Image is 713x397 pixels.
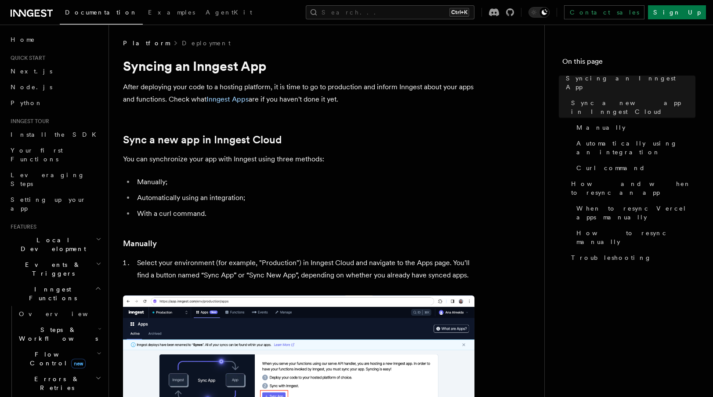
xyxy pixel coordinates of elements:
button: Events & Triggers [7,257,103,281]
button: Inngest Functions [7,281,103,306]
a: How and when to resync an app [568,176,695,200]
span: Steps & Workflows [15,325,98,343]
a: Automatically using an integration [573,135,695,160]
a: When to resync Vercel apps manually [573,200,695,225]
a: Node.js [7,79,103,95]
span: How to resync manually [576,229,695,246]
span: Flow Control [15,350,97,368]
button: Local Development [7,232,103,257]
span: Automatically using an integration [576,139,695,157]
a: Curl command [573,160,695,176]
a: Inngest Apps [206,95,249,103]
span: Home [11,35,35,44]
span: Documentation [65,9,138,16]
a: Sync a new app in Inngest Cloud [123,134,282,146]
button: Toggle dark mode [528,7,550,18]
a: Setting up your app [7,192,103,216]
a: Deployment [182,39,231,47]
span: Curl command [576,164,645,172]
span: Local Development [7,236,96,253]
a: Contact sales [564,5,644,19]
span: Features [7,223,36,230]
a: Home [7,32,103,47]
p: You can synchronize your app with Inngest using three methods: [123,153,474,165]
li: Automatically using an integration; [134,192,474,204]
button: Errors & Retries [15,371,103,396]
span: How and when to resync an app [571,179,695,197]
span: Syncing an Inngest App [566,74,695,91]
a: Examples [143,3,200,24]
kbd: Ctrl+K [449,8,469,17]
span: Troubleshooting [571,253,651,262]
span: Inngest tour [7,118,49,125]
a: Sync a new app in Inngest Cloud [568,95,695,120]
span: Overview [19,310,109,317]
button: Steps & Workflows [15,322,103,346]
h4: On this page [562,56,695,70]
a: Troubleshooting [568,250,695,266]
button: Search...Ctrl+K [306,5,474,19]
span: Python [11,99,43,106]
p: After deploying your code to a hosting platform, it is time to go to production and inform Innges... [123,81,474,106]
a: Manually [123,237,157,250]
a: Next.js [7,63,103,79]
span: Examples [148,9,195,16]
span: Inngest Functions [7,285,95,302]
span: Setting up your app [11,196,86,212]
span: new [71,359,86,368]
span: Your first Functions [11,147,63,163]
a: Documentation [60,3,143,25]
span: Platform [123,39,170,47]
span: Node.js [11,84,52,91]
a: Sign Up [648,5,706,19]
span: Leveraging Steps [11,171,85,187]
a: Leveraging Steps [7,167,103,192]
a: AgentKit [200,3,257,24]
span: AgentKit [206,9,252,16]
span: Next.js [11,68,52,75]
li: With a curl command. [134,208,474,220]
span: Sync a new app in Inngest Cloud [571,98,695,116]
a: Overview [15,306,103,322]
a: Install the SDK [7,127,103,142]
span: Quick start [7,55,45,62]
a: How to resync manually [573,225,695,250]
span: Install the SDK [11,131,101,138]
span: When to resync Vercel apps manually [576,204,695,222]
li: Manually; [134,176,474,188]
a: Manually [573,120,695,135]
span: Manually [576,123,626,132]
span: Errors & Retries [15,375,95,392]
button: Flow Controlnew [15,346,103,371]
h1: Syncing an Inngest App [123,58,474,74]
a: Python [7,95,103,111]
li: Select your environment (for example, "Production") in Inngest Cloud and navigate to the Apps pag... [134,257,474,281]
a: Syncing an Inngest App [562,70,695,95]
span: Events & Triggers [7,260,96,278]
a: Your first Functions [7,142,103,167]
